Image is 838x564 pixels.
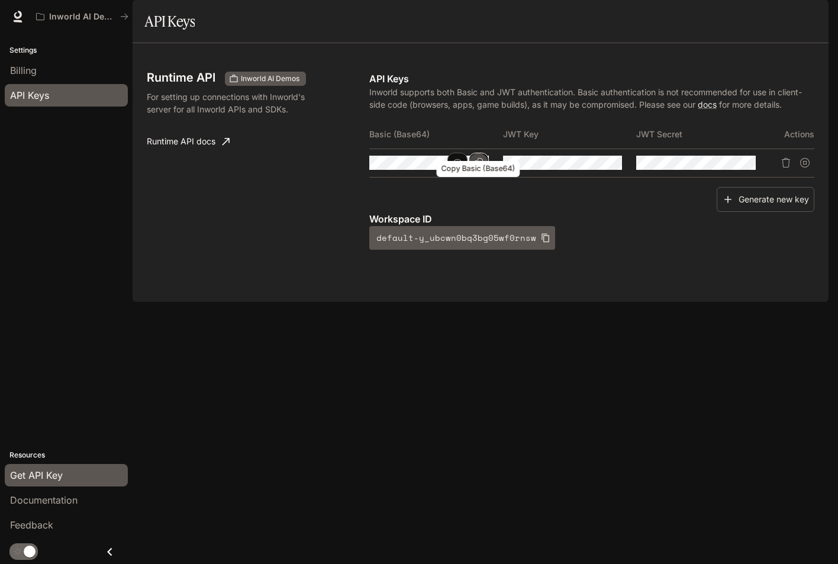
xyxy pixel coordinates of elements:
[236,73,304,84] span: Inworld AI Demos
[776,153,795,172] button: Delete API key
[147,72,215,83] h3: Runtime API
[437,161,520,177] div: Copy Basic (Base64)
[795,153,814,172] button: Suspend API key
[147,91,307,115] p: For setting up connections with Inworld's server for all Inworld APIs and SDKs.
[369,72,814,86] p: API Keys
[717,187,814,212] button: Generate new key
[142,130,234,153] a: Runtime API docs
[636,120,770,149] th: JWT Secret
[770,120,814,149] th: Actions
[369,86,814,111] p: Inworld supports both Basic and JWT authentication. Basic authentication is not recommended for u...
[698,99,717,109] a: docs
[49,12,115,22] p: Inworld AI Demos
[369,120,503,149] th: Basic (Base64)
[144,9,195,33] h1: API Keys
[503,120,637,149] th: JWT Key
[369,226,555,250] button: default-y_ubcwn0bq3bg05wf0rnsw
[369,212,814,226] p: Workspace ID
[31,5,134,28] button: All workspaces
[469,153,489,173] button: Copy Basic (Base64)
[225,72,306,86] div: These keys will apply to your current workspace only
